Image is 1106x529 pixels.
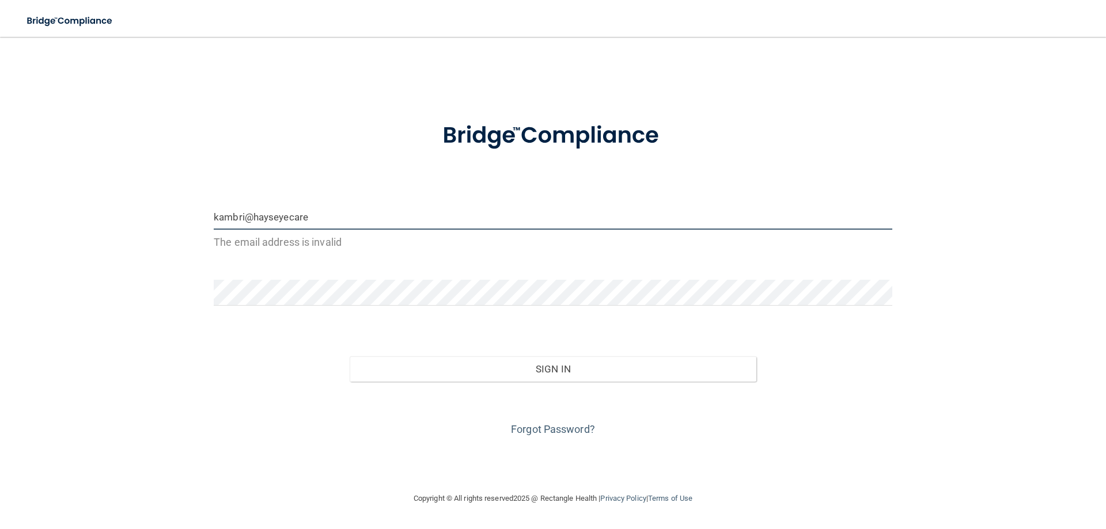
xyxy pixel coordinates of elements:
img: bridge_compliance_login_screen.278c3ca4.svg [17,9,123,33]
input: Email [214,204,892,230]
a: Forgot Password? [511,423,595,435]
a: Privacy Policy [600,494,646,503]
button: Sign In [350,356,757,382]
div: Copyright © All rights reserved 2025 @ Rectangle Health | | [343,480,763,517]
img: bridge_compliance_login_screen.278c3ca4.svg [419,106,687,166]
p: The email address is invalid [214,233,892,252]
a: Terms of Use [648,494,692,503]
